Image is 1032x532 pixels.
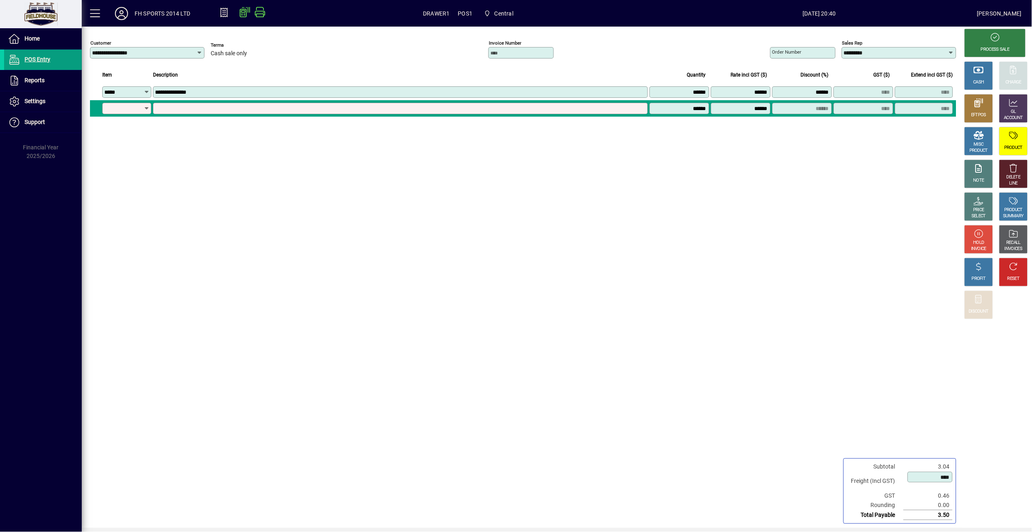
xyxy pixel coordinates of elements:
td: 0.46 [904,491,953,500]
div: CHARGE [1006,79,1022,86]
span: POS1 [458,7,473,20]
div: INVOICES [1005,246,1022,252]
span: Central [481,6,517,21]
div: INVOICE [971,246,986,252]
div: PRODUCT [1004,207,1023,213]
span: Home [25,35,40,42]
td: Total Payable [847,510,904,520]
div: GL [1011,109,1016,115]
div: CASH [974,79,984,86]
span: [DATE] 20:40 [662,7,977,20]
span: Support [25,119,45,125]
div: EFTPOS [971,112,987,118]
div: ACCOUNT [1004,115,1023,121]
a: Reports [4,70,82,91]
mat-label: Customer [90,40,111,46]
button: Profile [108,6,135,21]
div: SUMMARY [1003,213,1024,219]
td: 3.50 [904,510,953,520]
span: Settings [25,98,45,104]
div: PRICE [974,207,985,213]
a: Settings [4,91,82,112]
span: Rate incl GST ($) [731,70,767,79]
a: Support [4,112,82,133]
div: HOLD [974,240,984,246]
span: Discount (%) [801,70,829,79]
mat-label: Invoice number [489,40,522,46]
mat-label: Sales rep [842,40,863,46]
a: Home [4,29,82,49]
div: DELETE [1007,174,1021,180]
div: PROFIT [972,276,986,282]
div: PRODUCT [1004,145,1023,151]
td: GST [847,491,904,500]
div: MISC [974,142,984,148]
span: GST ($) [874,70,890,79]
td: 0.00 [904,500,953,510]
span: POS Entry [25,56,50,63]
span: Terms [211,43,260,48]
div: PROCESS SALE [981,47,1010,53]
span: Quantity [687,70,706,79]
div: [PERSON_NAME] [977,7,1022,20]
div: LINE [1010,180,1018,187]
td: 3.04 [904,462,953,471]
td: Rounding [847,500,904,510]
span: Description [153,70,178,79]
div: NOTE [974,178,984,184]
td: Freight (Incl GST) [847,471,904,491]
div: PRODUCT [969,148,988,154]
span: Cash sale only [211,50,247,57]
span: Central [495,7,513,20]
div: FH SPORTS 2014 LTD [135,7,190,20]
mat-label: Order number [772,49,802,55]
span: Item [102,70,112,79]
div: RECALL [1007,240,1021,246]
span: DRAWER1 [423,7,450,20]
span: Reports [25,77,45,83]
td: Subtotal [847,462,904,471]
div: SELECT [972,213,986,219]
span: Extend incl GST ($) [911,70,953,79]
div: DISCOUNT [969,309,989,315]
div: RESET [1007,276,1020,282]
